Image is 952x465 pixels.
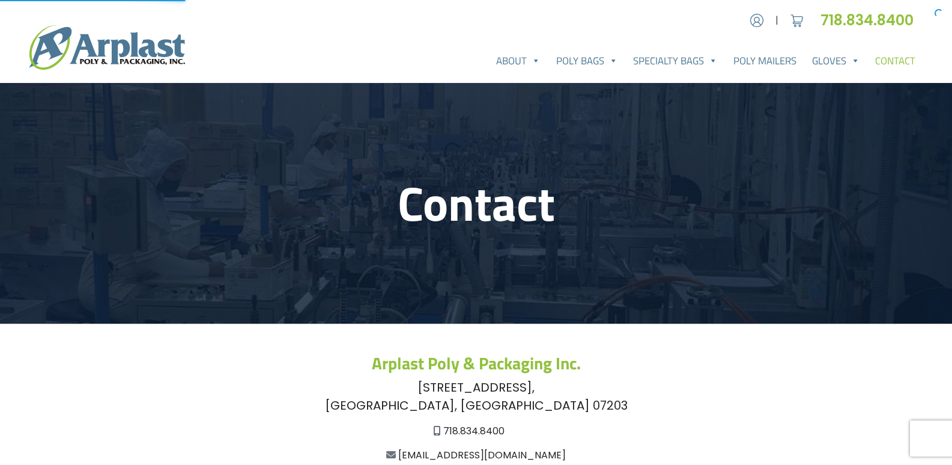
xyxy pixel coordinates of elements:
div: [STREET_ADDRESS], [GEOGRAPHIC_DATA], [GEOGRAPHIC_DATA] 07203 [87,378,866,414]
h1: Contact [87,174,866,232]
a: Poly Bags [548,49,626,73]
a: Gloves [804,49,868,73]
a: Poly Mailers [726,49,804,73]
span: | [775,13,778,28]
a: 718.834.8400 [820,10,923,30]
a: Specialty Bags [626,49,726,73]
a: Contact [867,49,923,73]
h3: Arplast Poly & Packaging Inc. [87,353,866,374]
img: logo [29,25,185,70]
a: About [488,49,548,73]
a: 718.834.8400 [443,424,505,438]
a: [EMAIL_ADDRESS][DOMAIN_NAME] [398,448,566,462]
